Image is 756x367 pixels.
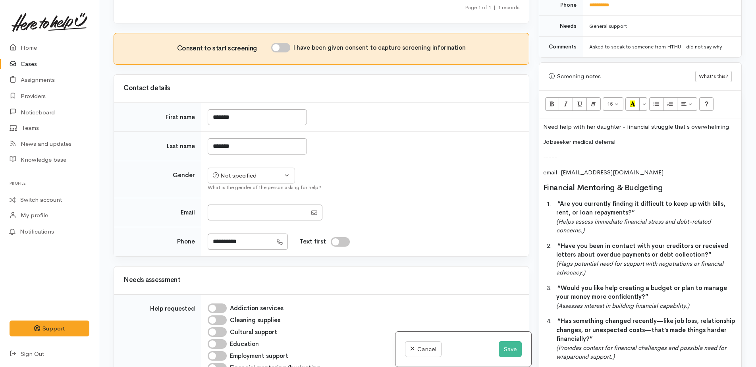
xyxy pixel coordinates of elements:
[123,276,519,284] h3: Needs assessment
[589,43,732,51] div: Asked to speak to someone from HTHU - did not say why
[556,344,726,361] i: (Provides context for financial challenges and possible need for wraparound support.)
[293,43,466,52] label: I have been given consent to capture screening information
[181,208,195,217] label: Email
[556,260,723,276] i: (Flags potential need for support with negotiations or financial advocacy.)
[123,85,519,92] h3: Contact details
[173,171,195,180] label: Gender
[230,316,280,325] label: Cleaning supplies
[556,200,725,216] b: “Are you currently finding it difficult to keep up with bills, rent, or loan repayments?”
[177,45,271,52] h3: Consent to start screening
[230,304,283,313] label: Addiction services
[556,317,735,342] b: “Has something changed recently—like job loss, relationship changes, or unexpected costs—that’s m...
[547,284,557,292] span: 3.
[10,321,89,337] button: Support
[543,122,737,131] p: Need help with her daughter - financial struggle that s overwhelming.
[699,97,714,111] button: Help
[607,100,613,107] span: 15
[559,97,573,111] button: Italic (CTRL+I)
[494,4,496,11] span: |
[208,168,295,184] button: Not specified
[543,183,663,193] span: Financial Mentoring & Budgeting
[465,4,519,11] small: Page 1 of 1 1 records
[586,97,601,111] button: Remove Font Style (CTRL+\)
[543,168,737,177] p: email: [EMAIL_ADDRESS][DOMAIN_NAME]
[556,218,711,234] i: (Helps assess immediate financial stress and debt-related concerns.)
[547,200,557,207] span: 1.
[663,97,677,111] button: Ordered list (CTRL+SHIFT+NUM8)
[589,22,732,30] div: General support
[543,137,737,147] p: Jobseeker medical deferral
[556,284,727,301] b: “Would you like help creating a budget or plan to manage your money more confidently?”
[499,341,522,357] button: Save
[649,97,663,111] button: Unordered list (CTRL+SHIFT+NUM7)
[547,242,557,249] span: 2.
[639,97,647,111] button: More Color
[230,340,259,349] label: Education
[230,352,288,361] label: Employment support
[539,15,583,37] td: Needs
[625,97,640,111] button: Recent Color
[603,97,624,111] button: Font Size
[230,328,277,337] label: Cultural support
[545,97,559,111] button: Bold (CTRL+B)
[405,341,441,357] a: Cancel
[573,97,587,111] button: Underline (CTRL+U)
[166,113,195,122] label: First name
[695,71,732,82] button: What's this?
[556,302,689,309] i: (Assesses interest in building financial capability.)
[208,183,519,191] div: What is the gender of the person asking for help?
[549,72,695,81] div: Screening notes
[556,242,728,259] b: “Have you been in contact with your creditors or received letters about overdue payments or debt ...
[677,97,698,111] button: Paragraph
[10,178,89,189] h6: Profile
[213,171,283,180] div: Not specified
[539,37,583,57] td: Comments
[543,153,737,162] p: -----
[300,237,326,246] label: Text first
[177,237,195,246] label: Phone
[547,317,557,325] span: 4.
[167,142,195,151] label: Last name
